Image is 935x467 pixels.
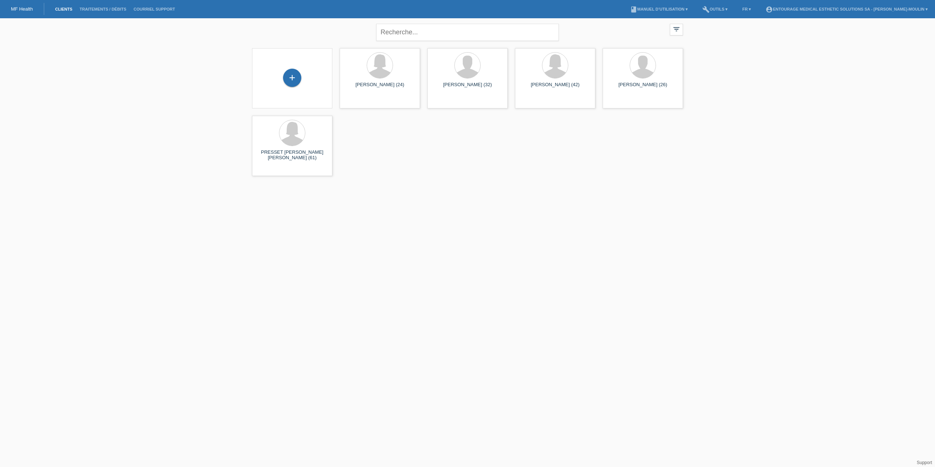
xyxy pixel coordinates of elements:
[130,7,179,11] a: Courriel Support
[76,7,130,11] a: Traitements / débits
[630,6,637,13] i: book
[376,24,559,41] input: Recherche...
[762,7,931,11] a: account_circleENTOURAGE Medical Esthetic Solutions SA - [PERSON_NAME]-Moulin ▾
[433,82,502,93] div: [PERSON_NAME] (32)
[608,82,677,93] div: [PERSON_NAME] (26)
[283,72,301,84] div: Enregistrer le client
[521,82,589,93] div: [PERSON_NAME] (42)
[258,149,327,161] div: PRESSET [PERSON_NAME] [PERSON_NAME] (61)
[626,7,691,11] a: bookManuel d’utilisation ▾
[739,7,755,11] a: FR ▾
[917,460,932,465] a: Support
[346,82,414,93] div: [PERSON_NAME] (24)
[51,7,76,11] a: Clients
[11,6,33,12] a: MF Health
[766,6,773,13] i: account_circle
[702,6,710,13] i: build
[672,25,680,33] i: filter_list
[699,7,731,11] a: buildOutils ▾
